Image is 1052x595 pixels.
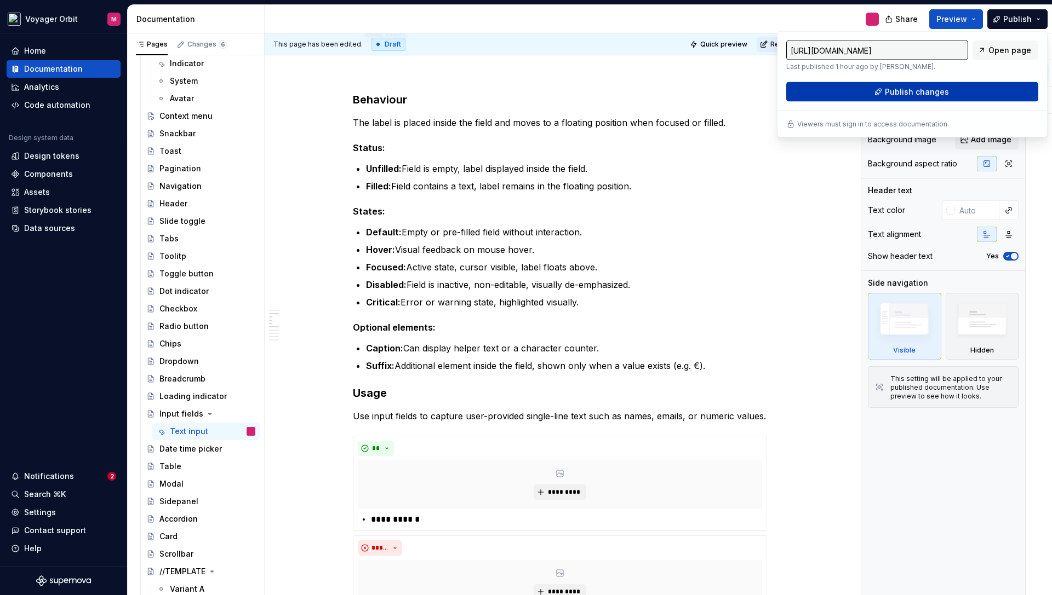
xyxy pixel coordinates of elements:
div: Pagination [159,163,201,174]
strong: Suffix: [366,360,395,371]
p: Field contains a text, label remains in the floating position. [366,180,767,193]
a: //TEMPLATE [142,563,260,580]
div: Variant A [170,584,204,594]
a: Loading indicator [142,388,260,405]
a: Scrollbar [142,545,260,563]
div: Documentation [136,14,260,25]
span: Open page [988,45,1031,56]
span: Add image [971,134,1011,145]
label: Yes [986,252,999,261]
a: Toggle button [142,265,260,282]
strong: Caption: [366,343,403,354]
div: Table [159,461,181,472]
a: Assets [7,183,121,201]
div: Text input [170,426,208,437]
button: Add image [955,130,1019,149]
svg: Supernova Logo [36,575,91,586]
p: Field is empty, label displayed inside the field. [366,162,767,175]
span: Preview [936,14,967,25]
a: Slide toggle [142,212,260,230]
strong: Hover: [366,244,395,255]
div: Header text [868,185,912,196]
div: Radio button [159,321,209,332]
p: Error or warning state, highlighted visually. [366,296,767,309]
span: Publish [1003,14,1032,25]
a: Sidepanel [142,493,260,510]
div: Contact support [24,525,86,536]
a: Analytics [7,78,121,96]
div: Scrollbar [159,548,193,559]
div: //TEMPLATE [159,566,205,577]
div: System [170,76,198,86]
button: Request review [757,37,827,52]
button: Notifications2 [7,467,121,485]
a: Tabs [142,230,260,247]
div: Documentation [24,63,83,74]
strong: Critical: [366,297,401,308]
div: Sidepanel [159,496,198,507]
div: Assets [24,187,50,198]
span: This page has been edited. [273,40,363,49]
div: Visible [893,346,916,355]
div: Chips [159,338,181,349]
a: Indicator [152,55,260,72]
button: Search ⌘K [7,486,121,503]
div: Background aspect ratio [868,158,957,169]
div: This setting will be applied to your published documentation. Use preview to see how it looks. [890,374,1011,401]
p: Field is inactive, non-editable, visually de-emphasized. [366,278,767,291]
a: Pagination [142,160,260,177]
a: Text input [152,423,260,440]
a: Snackbar [142,125,260,142]
div: Notifications [24,471,74,482]
div: Text color [868,205,905,216]
a: Breadcrumb [142,370,260,388]
a: Input fields [142,405,260,423]
a: Open page [973,41,1038,60]
div: Show header text [868,251,933,262]
a: Avatar [152,90,260,107]
div: Avatar [170,93,194,104]
div: Card [159,531,178,542]
a: Card [142,528,260,545]
p: Additional element inside the field, shown only when a value exists (e.g. €). [366,359,767,372]
strong: Usage [353,386,387,400]
div: Help [24,543,42,554]
a: Dropdown [142,353,260,370]
button: Preview [929,9,983,29]
a: Storybook stories [7,201,121,219]
button: Voyager OrbitM [2,7,125,31]
strong: Focused: [366,262,406,273]
div: Accordion [159,513,198,524]
p: Active state, cursor visible, label floats above. [366,261,767,274]
a: Accordion [142,510,260,528]
h5: Optional elements: [353,322,767,333]
a: Toast [142,142,260,160]
button: Share [879,9,925,29]
div: Draft [371,38,405,51]
span: 2 [107,472,116,481]
div: Side navigation [868,278,928,288]
input: Auto [955,200,999,220]
div: Home [24,45,46,56]
strong: Status: [353,142,385,153]
span: Request review [770,40,822,49]
div: Dot indicator [159,286,209,297]
p: Can display helper text or a character counter. [366,342,767,355]
div: Search ⌘K [24,489,66,500]
strong: Unfilled: [366,163,402,174]
strong: Default: [366,227,402,238]
div: Checkbox [159,303,197,314]
div: Visible [868,293,941,360]
div: Background image [868,134,936,145]
a: Design tokens [7,147,121,165]
a: Radio button [142,317,260,335]
div: Hidden [970,346,994,355]
div: Toast [159,146,181,157]
a: Settings [7,504,121,521]
p: Empty or pre-filled field without interaction. [366,226,767,239]
div: Design system data [9,134,73,142]
p: The label is placed inside the field and moves to a floating position when focused or filled. [353,116,767,129]
a: Navigation [142,177,260,195]
a: Toolitp [142,247,260,265]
